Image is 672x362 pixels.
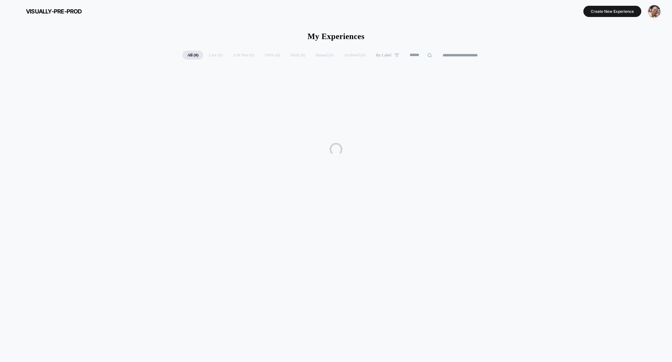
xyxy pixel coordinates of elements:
button: ppic [646,5,662,18]
img: ppic [648,5,660,18]
span: visually-pre-prod [26,8,82,15]
h1: My Experiences [308,32,364,41]
span: By Label [376,53,391,58]
button: visually-pre-prod [10,6,84,16]
button: Create New Experience [583,6,641,17]
span: All ( 0 ) [182,51,203,60]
